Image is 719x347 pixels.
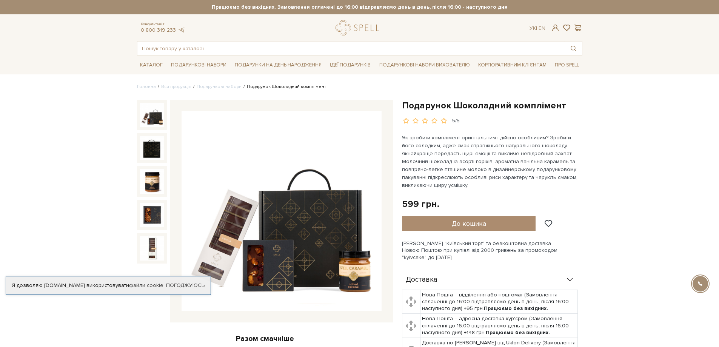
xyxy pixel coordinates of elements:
img: Подарунок Шоколадний комплімент [140,236,164,260]
h1: Подарунок Шоколадний комплімент [402,100,582,111]
button: До кошика [402,216,536,231]
span: Консультація: [141,22,185,27]
a: Ідеї подарунків [327,59,374,71]
img: Подарунок Шоколадний комплімент [140,103,164,127]
li: Подарунок Шоколадний комплімент [242,83,326,90]
a: Вся продукція [161,84,191,89]
img: Подарунок Шоколадний комплімент [140,136,164,160]
a: Головна [137,84,156,89]
a: Подарункові набори вихователю [376,59,473,71]
div: Разом смачніше [137,334,393,344]
div: Я дозволяю [DOMAIN_NAME] використовувати [6,282,211,289]
img: Подарунок Шоколадний комплімент [182,111,382,311]
a: Про Spell [552,59,582,71]
b: Працюємо без вихідних. [484,305,548,312]
a: 0 800 319 233 [141,27,176,33]
a: telegram [178,27,185,33]
td: Нова Пошта – відділення або поштомат (Замовлення сплаченні до 16:00 відправляємо день в день, піс... [420,290,578,314]
b: Працюємо без вихідних. [486,329,550,336]
div: 599 грн. [402,198,439,210]
a: Подарунки на День народження [232,59,325,71]
span: До кошика [452,219,486,228]
img: Подарунок Шоколадний комплімент [140,203,164,227]
a: Корпоративним клієнтам [475,59,550,71]
a: Каталог [137,59,166,71]
input: Пошук товару у каталозі [137,42,565,55]
td: Нова Пошта – адресна доставка кур'єром (Замовлення сплаченні до 16:00 відправляємо день в день, п... [420,314,578,338]
div: 5/5 [452,117,460,125]
div: Ук [530,25,545,32]
a: Подарункові набори [197,84,242,89]
a: En [539,25,545,31]
span: Доставка [406,276,437,283]
strong: Працюємо без вихідних. Замовлення оплачені до 16:00 відправляємо день в день, після 16:00 - насту... [137,4,582,11]
div: [PERSON_NAME] "Київський торт" та безкоштовна доставка Новою Поштою при купівлі від 2000 гривень ... [402,240,582,261]
a: Подарункові набори [168,59,229,71]
a: Погоджуюсь [166,282,205,289]
button: Пошук товару у каталозі [565,42,582,55]
img: Подарунок Шоколадний комплімент [140,169,164,193]
a: logo [336,20,383,35]
span: | [536,25,537,31]
a: файли cookie [129,282,163,288]
p: Як зробити комплімент оригінальним і дійсно особливим? Зробити його солодким, адже смак справжньо... [402,134,579,189]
